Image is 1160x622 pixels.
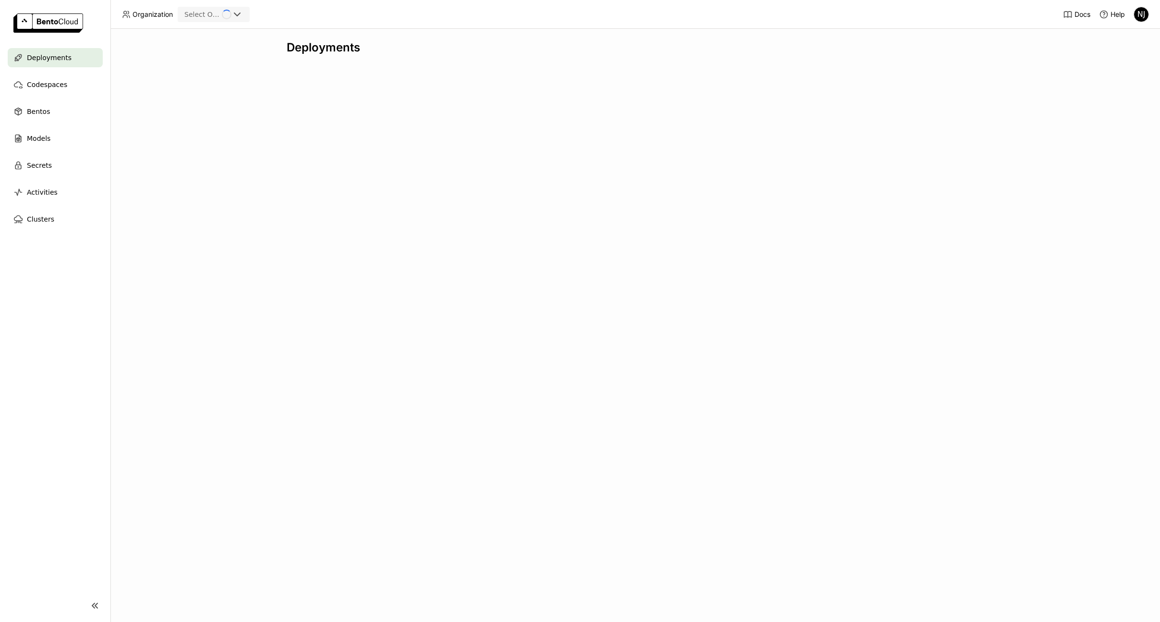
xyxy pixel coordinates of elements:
span: Organization [133,10,173,19]
div: Help [1099,10,1125,19]
img: logo [13,13,83,33]
span: Activities [27,187,58,198]
span: Clusters [27,213,54,225]
span: Help [1111,10,1125,19]
span: Docs [1075,10,1090,19]
div: NJ [1134,7,1148,22]
div: Deployments [287,40,984,55]
div: Newton Jain [1134,7,1149,22]
span: Bentos [27,106,50,117]
div: Select Organization [184,10,222,19]
a: Docs [1063,10,1090,19]
span: Secrets [27,160,52,171]
span: Models [27,133,50,144]
a: Bentos [8,102,103,121]
a: Models [8,129,103,148]
span: Deployments [27,52,72,63]
span: Codespaces [27,79,67,90]
a: Activities [8,183,103,202]
a: Secrets [8,156,103,175]
a: Clusters [8,210,103,229]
